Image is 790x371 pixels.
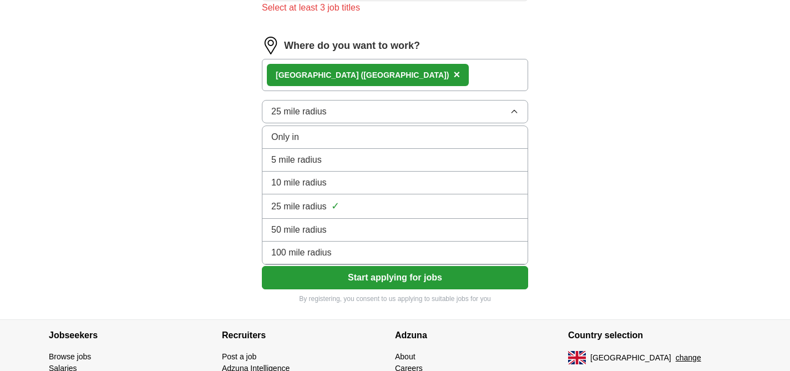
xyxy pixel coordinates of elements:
a: About [395,352,416,361]
span: [GEOGRAPHIC_DATA] [590,352,671,364]
span: 25 mile radius [271,200,327,213]
a: Browse jobs [49,352,91,361]
span: 50 mile radius [271,223,327,237]
div: Select at least 3 job titles [262,1,528,14]
span: ([GEOGRAPHIC_DATA]) [361,71,449,79]
p: By registering, you consent to us applying to suitable jobs for you [262,294,528,304]
label: Where do you want to work? [284,38,420,53]
strong: [GEOGRAPHIC_DATA] [276,71,359,79]
span: ✓ [331,199,340,214]
a: Post a job [222,352,256,361]
span: 10 mile radius [271,176,327,189]
button: Start applying for jobs [262,266,528,289]
h4: Country selection [568,320,741,351]
button: × [453,67,460,83]
span: 100 mile radius [271,246,332,259]
span: Only in [271,131,299,144]
img: UK flag [568,351,586,364]
span: × [453,68,460,81]
span: 25 mile radius [271,105,327,118]
img: location.png [262,37,280,54]
span: 5 mile radius [271,153,322,167]
button: change [676,352,701,364]
button: 25 mile radius [262,100,528,123]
